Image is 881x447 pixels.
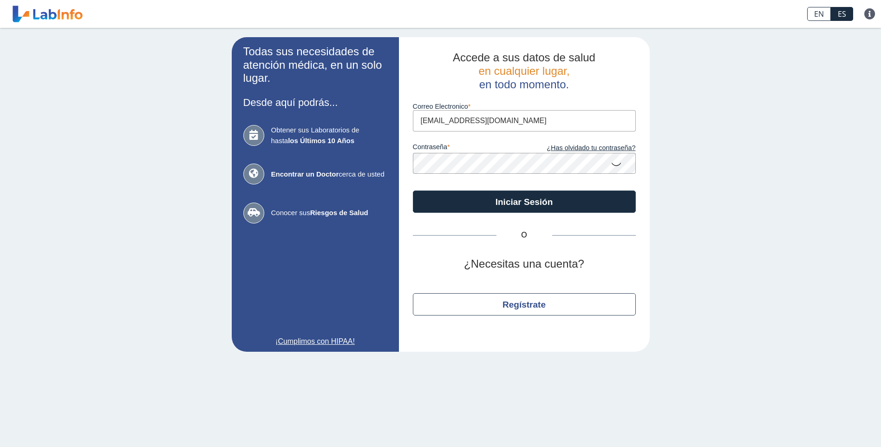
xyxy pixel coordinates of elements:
span: O [496,230,552,241]
a: EN [807,7,831,21]
a: ¡Cumplimos con HIPAA! [243,336,387,347]
a: ES [831,7,853,21]
label: contraseña [413,143,524,153]
h2: ¿Necesitas una cuenta? [413,257,636,271]
span: Accede a sus datos de salud [453,51,595,64]
label: Correo Electronico [413,103,636,110]
a: ¿Has olvidado tu contraseña? [524,143,636,153]
h2: Todas sus necesidades de atención médica, en un solo lugar. [243,45,387,85]
span: cerca de usted [271,169,387,180]
span: en cualquier lugar, [478,65,569,77]
button: Iniciar Sesión [413,191,636,213]
b: los Últimos 10 Años [288,137,354,145]
span: Conocer sus [271,208,387,218]
b: Encontrar un Doctor [271,170,339,178]
b: Riesgos de Salud [310,209,368,217]
span: en todo momento. [479,78,569,91]
h3: Desde aquí podrás... [243,97,387,108]
button: Regístrate [413,293,636,316]
span: Obtener sus Laboratorios de hasta [271,125,387,146]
